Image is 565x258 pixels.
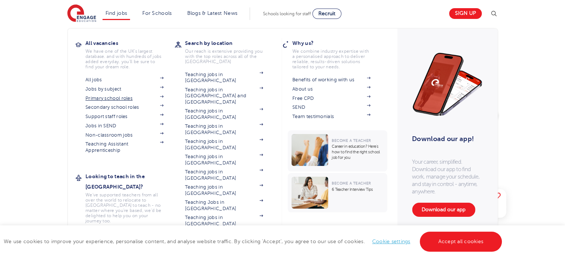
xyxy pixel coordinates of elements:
img: Engage Education [67,4,96,23]
span: Become a Teacher [332,138,371,143]
h3: Search by location [185,38,274,48]
a: Recruit [312,9,341,19]
a: Search by locationOur reach is extensive providing you with the top roles across all of the [GEOG... [185,38,274,64]
a: Benefits of working with us [292,77,370,83]
p: Our reach is extensive providing you with the top roles across all of the [GEOGRAPHIC_DATA] [185,49,263,64]
a: All jobs [85,77,163,83]
span: Schools looking for staff [263,11,311,16]
a: Find jobs [105,10,127,16]
span: Become a Teacher [332,181,371,185]
p: We have one of the UK's largest database. and with hundreds of jobs added everyday. you'll be sur... [85,49,163,69]
h3: Looking to teach in the [GEOGRAPHIC_DATA]? [85,171,175,192]
a: Jobs by subject [85,86,163,92]
a: Why us?We combine industry expertise with a personalised approach to deliver reliable, results-dr... [292,38,381,69]
a: Teaching jobs in [GEOGRAPHIC_DATA] [185,169,263,181]
a: Looking to teach in the [GEOGRAPHIC_DATA]?We've supported teachers from all over the world to rel... [85,171,175,223]
a: Cookie settings [372,239,410,244]
a: Blogs & Latest News [187,10,238,16]
a: Teaching jobs in [GEOGRAPHIC_DATA] [185,123,263,135]
h3: Download our app! [412,131,479,147]
a: Jobs in SEND [85,123,163,129]
a: Support staff roles [85,114,163,120]
a: Secondary school roles [85,104,163,110]
a: Sign up [449,8,482,19]
p: Career in education? Here’s how to find the right school job for you [332,144,383,160]
h3: Why us? [292,38,381,48]
a: Teaching Assistant Apprenticeship [85,141,163,153]
a: All vacanciesWe have one of the UK's largest database. and with hundreds of jobs added everyday. ... [85,38,175,69]
a: Accept all cookies [420,232,502,252]
a: Teaching jobs in [GEOGRAPHIC_DATA] [185,184,263,196]
a: Become a TeacherCareer in education? Here’s how to find the right school job for you [288,130,389,172]
a: Teaching jobs in [GEOGRAPHIC_DATA] [185,154,263,166]
a: Non-classroom jobs [85,132,163,138]
a: Primary school roles [85,95,163,101]
a: Become a Teacher6 Teacher Interview Tips [288,173,389,212]
a: SEND [292,104,370,110]
a: For Schools [142,10,172,16]
h3: All vacancies [85,38,175,48]
a: About us [292,86,370,92]
a: Teaching jobs in [GEOGRAPHIC_DATA] [185,215,263,227]
a: Teaching jobs in [GEOGRAPHIC_DATA] [185,72,263,84]
p: 6 Teacher Interview Tips [332,187,383,192]
p: We combine industry expertise with a personalised approach to deliver reliable, results-driven so... [292,49,370,69]
p: Your career, simplified. Download our app to find work, manage your schedule, and stay in control... [412,158,483,195]
a: Teaching jobs in [GEOGRAPHIC_DATA] [185,138,263,151]
a: Free CPD [292,95,370,101]
a: Download our app [412,203,475,217]
span: We use cookies to improve your experience, personalise content, and analyse website traffic. By c... [4,239,504,244]
p: We've supported teachers from all over the world to relocate to [GEOGRAPHIC_DATA] to teach - no m... [85,192,163,223]
a: Teaching Jobs in [GEOGRAPHIC_DATA] [185,199,263,212]
a: Teaching jobs in [GEOGRAPHIC_DATA] [185,108,263,120]
span: Recruit [318,11,335,16]
a: Teaching jobs in [GEOGRAPHIC_DATA] and [GEOGRAPHIC_DATA] [185,87,263,105]
a: Team testimonials [292,114,370,120]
